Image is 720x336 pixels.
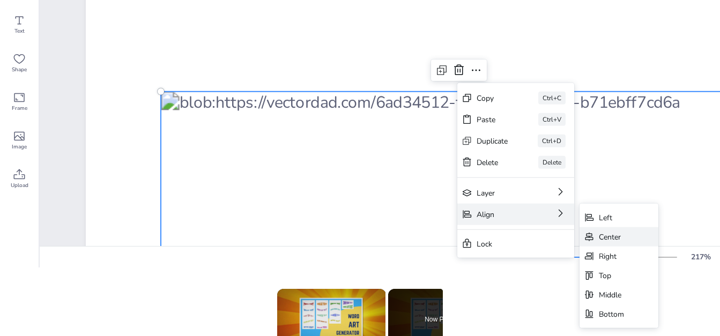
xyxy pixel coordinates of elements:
[538,92,566,104] div: Ctrl+C
[599,289,624,300] div: Middle
[538,135,566,147] div: Ctrl+D
[477,93,508,103] div: Copy
[425,316,461,323] span: Now Playing
[477,209,525,219] div: Align
[599,309,624,319] div: Bottom
[599,270,624,280] div: Top
[599,251,624,261] div: Right
[599,232,624,242] div: Center
[12,143,27,151] span: Image
[477,157,508,167] div: Delete
[477,136,508,146] div: Duplicate
[599,212,624,222] div: Left
[688,252,714,262] div: 217 %
[12,65,27,74] span: Shape
[477,238,540,249] div: Lock
[538,156,566,169] div: Delete
[11,181,28,190] span: Upload
[477,188,525,198] div: Layer
[538,113,566,126] div: Ctrl+V
[12,104,27,113] span: Frame
[477,114,508,124] div: Paste
[14,27,25,35] span: Text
